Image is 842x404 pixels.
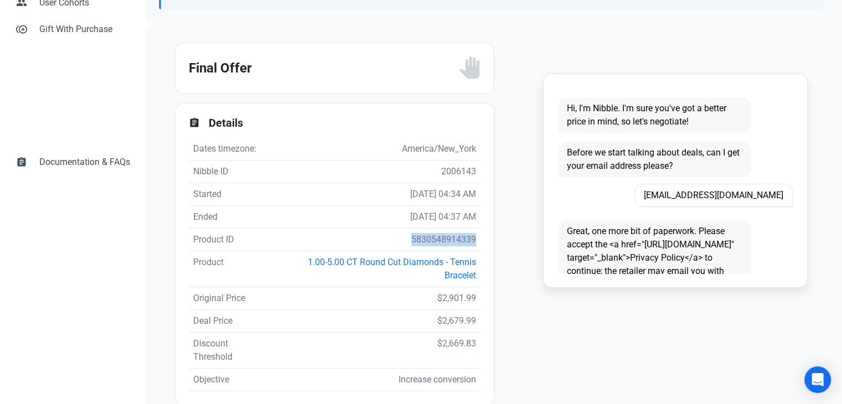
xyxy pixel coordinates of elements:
td: Deal Price [189,310,273,333]
div: Open Intercom Messenger [804,366,831,393]
img: status_user_offer_unavailable.svg [458,56,481,79]
td: $2,901.99 [273,287,481,310]
a: assignmentDocumentation & FAQs [9,149,137,175]
td: Objective [189,369,273,391]
span: assignment [16,156,27,167]
td: Started [189,183,273,206]
td: Increase conversion [273,369,481,391]
td: 2006143 [273,160,481,183]
td: Product ID [189,229,273,251]
td: Product [189,251,273,287]
td: Nibble ID [189,160,273,183]
td: America/New_York [273,138,481,160]
td: 5830548914339 [273,229,481,251]
td: Ended [189,206,273,229]
td: Dates timezone: [189,138,273,160]
h2: Final Offer [189,57,458,79]
span: Great, one more bit of paperwork. Please accept the <a href="[URL][DOMAIN_NAME]" target="_blank">... [558,220,751,296]
span: Gift With Purchase [39,23,130,36]
span: Before we start talking about deals, can I get your email address please? [558,142,751,177]
td: [DATE] 04:37 AM [273,206,481,229]
a: control_point_duplicateGift With Purchase [9,16,137,43]
h2: Details [209,117,481,130]
td: Original Price [189,287,273,310]
span: Hi, I'm Nibble. I'm sure you've got a better price in mind, so let's negotiate! [558,97,751,133]
a: 1.00-5.00 CT Round Cut Diamonds - Tennis Bracelet [308,257,476,281]
td: [DATE] 04:34 AM [273,183,481,206]
span: control_point_duplicate [16,23,27,34]
span: $2,679.99 [437,315,476,326]
span: assignment [189,117,200,128]
span: [EMAIL_ADDRESS][DOMAIN_NAME] [634,184,793,207]
td: Discount Threshold [189,333,273,369]
span: $2,669.83 [437,338,476,349]
span: Documentation & FAQs [39,156,130,169]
